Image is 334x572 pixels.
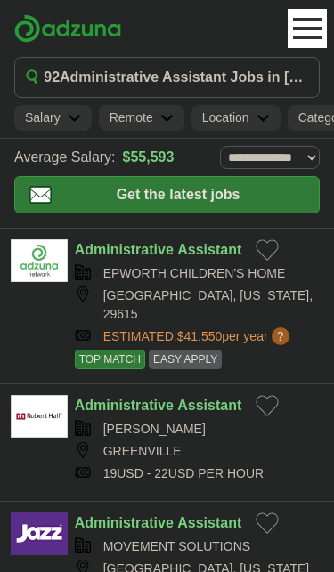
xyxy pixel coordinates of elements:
[75,264,323,283] div: EPWORTH CHILDREN'S HOME
[75,398,242,413] a: Administrative Assistant
[110,109,153,127] h2: Remote
[52,184,305,205] span: Get the latest jobs
[177,242,241,257] strong: Assistant
[288,9,327,48] button: Toggle main navigation menu
[75,515,174,530] strong: Administrative
[202,109,249,127] h2: Location
[75,286,323,324] div: [GEOGRAPHIC_DATA], [US_STATE], 29615
[75,537,323,556] div: MOVEMENT SOLUTIONS
[11,395,68,438] img: Robert Half logo
[75,515,242,530] a: Administrative Assistant
[75,242,174,257] strong: Administrative
[75,242,242,257] a: Administrative Assistant
[177,329,223,343] span: $41,550
[14,176,320,213] button: Get the latest jobs
[191,105,281,131] a: Location
[256,239,279,261] button: Add to favorite jobs
[149,350,222,369] span: EASY APPLY
[11,512,68,555] img: Company logo
[11,239,68,282] img: Company logo
[123,147,175,168] a: $55,593
[177,398,241,413] strong: Assistant
[75,442,323,461] div: GREENVILLE
[75,398,174,413] strong: Administrative
[14,105,92,131] a: Salary
[14,14,121,43] img: Adzuna logo
[256,395,279,416] button: Add to favorite jobs
[44,67,60,88] span: 92
[75,350,145,369] span: TOP MATCH
[99,105,184,131] a: Remote
[25,109,61,127] h2: Salary
[75,464,323,483] div: 19USD - 22USD PER HOUR
[103,422,206,436] a: [PERSON_NAME]
[272,327,289,345] span: ?
[256,512,279,534] button: Add to favorite jobs
[103,327,293,346] a: ESTIMATED:$41,550per year?
[177,515,241,530] strong: Assistant
[44,67,308,88] h1: Administrative Assistant Jobs in [PERSON_NAME]; [GEOGRAPHIC_DATA]
[14,57,320,98] button: 92Administrative Assistant Jobs in [PERSON_NAME]; [GEOGRAPHIC_DATA]
[14,146,320,169] div: Average Salary:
